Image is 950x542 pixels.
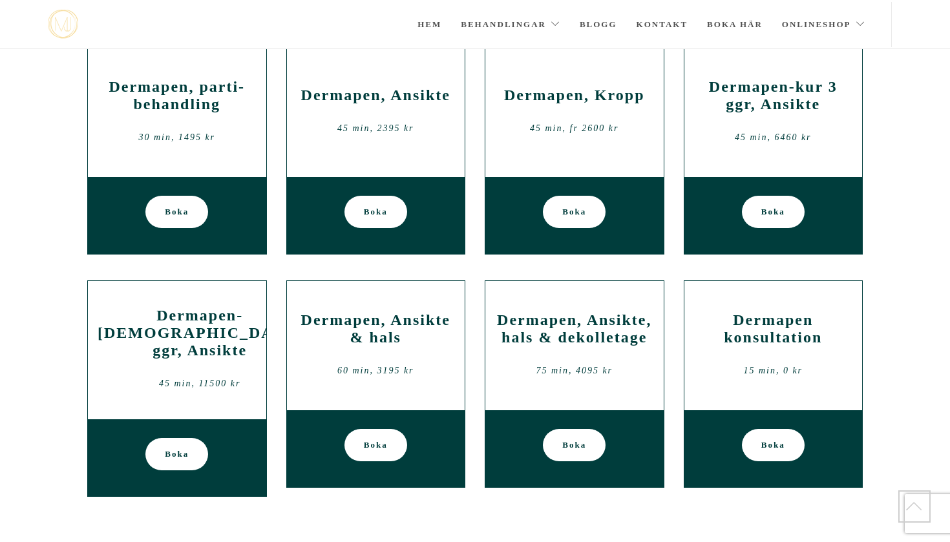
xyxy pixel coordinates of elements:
[297,361,456,380] div: 60 min, 3195 kr
[48,10,78,39] a: mjstudio mjstudio mjstudio
[165,438,189,470] span: Boka
[495,361,654,380] div: 75 min, 4095 kr
[48,10,78,39] img: mjstudio
[145,196,208,228] a: Boka
[782,2,865,47] a: Onlineshop
[364,429,388,461] span: Boka
[297,311,456,346] h2: Dermapen, Ansikte & hals
[417,2,441,47] a: Hem
[562,196,586,228] span: Boka
[637,2,688,47] a: Kontakt
[742,429,805,461] a: Boka
[580,2,617,47] a: Blogg
[694,361,853,380] div: 15 min, 0 kr
[364,196,388,228] span: Boka
[761,196,785,228] span: Boka
[761,429,785,461] span: Boka
[694,78,853,113] h2: Dermapen-kur 3 ggr, Ansikte
[694,128,853,147] div: 45 min, 6460 kr
[543,196,606,228] a: Boka
[694,311,853,346] h2: Dermapen konsultation
[344,429,407,461] a: Boka
[165,196,189,228] span: Boka
[543,429,606,461] a: Boka
[461,2,560,47] a: Behandlingar
[562,429,586,461] span: Boka
[145,438,208,470] a: Boka
[98,374,302,393] div: 45 min, 11500 kr
[707,2,763,47] a: Boka här
[742,196,805,228] a: Boka
[98,307,302,359] h2: Dermapen-[DEMOGRAPHIC_DATA] ggr, Ansikte
[98,78,257,113] h2: Dermapen, parti-behandling
[495,87,654,104] h2: Dermapen, Kropp
[495,119,654,138] div: 45 min, fr 2600 kr
[344,196,407,228] a: Boka
[297,119,456,138] div: 45 min, 2395 kr
[495,311,654,346] h2: Dermapen, Ansikte, hals & dekolletage
[98,128,257,147] div: 30 min, 1495 kr
[297,87,456,104] h2: Dermapen, Ansikte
